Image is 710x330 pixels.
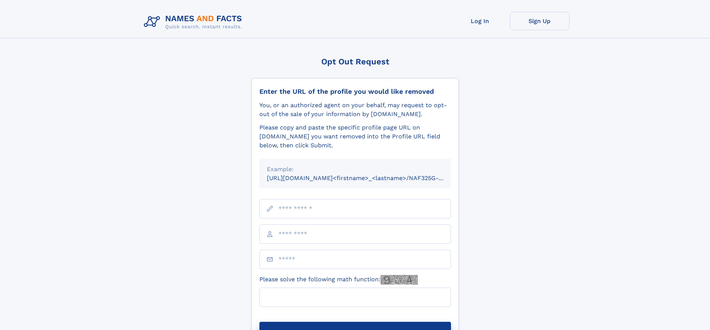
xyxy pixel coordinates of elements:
[252,57,459,66] div: Opt Out Request
[259,123,451,150] div: Please copy and paste the specific profile page URL on [DOMAIN_NAME] you want removed into the Pr...
[267,174,465,182] small: [URL][DOMAIN_NAME]<firstname>_<lastname>/NAF325G-xxxxxxxx
[141,12,248,32] img: Logo Names and Facts
[259,101,451,119] div: You, or an authorized agent on your behalf, may request to opt-out of the sale of your informatio...
[259,87,451,96] div: Enter the URL of the profile you would like removed
[510,12,569,30] a: Sign Up
[267,165,444,174] div: Example:
[259,275,418,285] label: Please solve the following math function:
[450,12,510,30] a: Log In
